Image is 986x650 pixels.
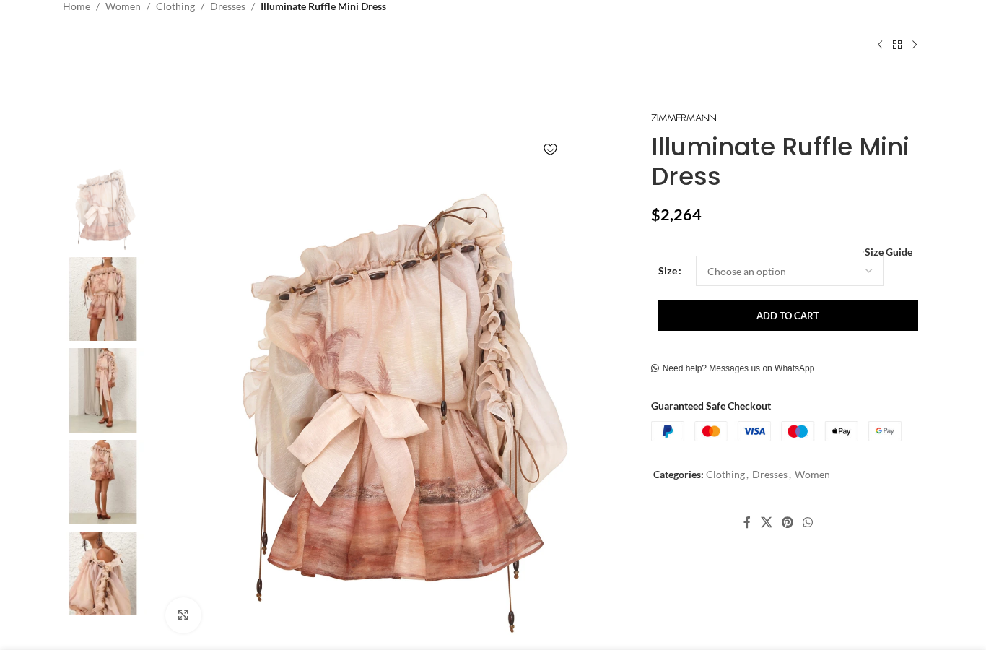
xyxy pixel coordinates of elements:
[798,511,818,533] a: WhatsApp social link
[653,468,704,480] span: Categories:
[739,511,756,533] a: Facebook social link
[906,36,923,53] a: Next product
[651,399,771,411] strong: Guaranteed Safe Checkout
[706,468,745,480] a: Clothing
[651,113,716,121] img: Zimmermann
[59,440,147,524] img: Zimmermann dresses
[651,363,815,374] a: Need help? Messages us on WhatsApp
[59,532,147,616] img: Zimmermann dress
[154,165,633,644] img: Zimmermann Illuminate Ruffle Mini Dress
[871,36,889,53] a: Previous product
[59,348,147,433] img: Zimmermann dress
[746,467,749,482] span: ,
[59,257,147,342] img: Zimmermann dresses
[752,468,788,480] a: Dresses
[651,131,923,191] h1: Illuminate Ruffle Mini Dress
[777,511,798,533] a: Pinterest social link
[651,205,660,224] span: $
[651,421,902,441] img: guaranteed-safe-checkout-bordered.j
[756,511,777,533] a: X social link
[651,205,702,224] bdi: 2,264
[59,165,147,250] img: Zimmermann dress
[789,467,791,482] span: ,
[795,468,830,480] a: Women
[658,263,681,279] label: Size
[658,300,918,331] button: Add to cart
